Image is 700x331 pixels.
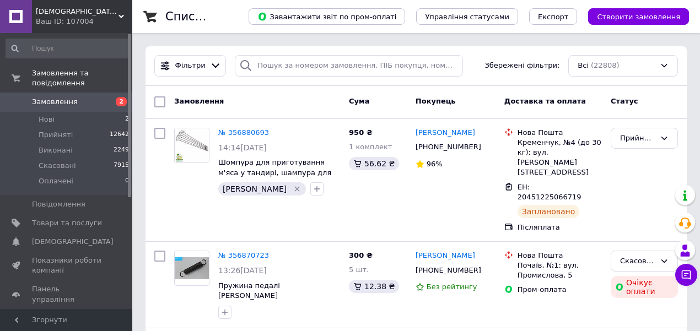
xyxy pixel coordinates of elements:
span: Замовлення та повідомлення [32,68,132,88]
span: Замовлення [32,97,78,107]
span: Покупець [416,97,456,105]
button: Управління статусами [416,8,518,25]
h1: Список замовлень [165,10,277,23]
span: Показники роботи компанії [32,256,102,275]
span: Створити замовлення [597,13,680,21]
a: Створити замовлення [577,12,689,20]
a: Пружина педалі [PERSON_NAME] 200/204/240/244 [218,281,280,310]
a: [PERSON_NAME] [416,251,475,261]
span: Всі [578,61,589,71]
a: Шомпура для приготування м'яса у тандирі, шампура для шашлику з нержавійки економ - 6 штук (компл... [218,158,336,197]
span: 300 ₴ [349,251,373,259]
span: Оплачені [39,176,73,186]
span: Управління статусами [425,13,509,21]
div: Післяплата [518,223,602,232]
div: Нова Пошта [518,128,602,138]
div: [PHONE_NUMBER] [413,263,483,278]
div: Заплановано [518,205,580,218]
button: Завантажити звіт по пром-оплаті [249,8,405,25]
a: Фото товару [174,128,209,163]
span: Повідомлення [32,199,85,209]
img: Фото товару [175,128,209,162]
span: 14:14[DATE] [218,143,267,152]
div: [PHONE_NUMBER] [413,140,483,154]
span: Фільтри [175,61,206,71]
a: № 356880693 [218,128,269,137]
input: Пошук за номером замовлення, ПІБ покупця, номером телефону, Email, номером накладної [235,55,462,77]
span: ЕН: 20451225066719 [518,183,581,202]
span: Збережені фільтри: [484,61,559,71]
span: Нові [39,115,55,124]
button: Створити замовлення [588,8,689,25]
span: 12642 [110,130,129,140]
div: Кременчук, №4 (до 30 кг): вул. [PERSON_NAME][STREET_ADDRESS] [518,138,602,178]
span: [DEMOGRAPHIC_DATA] [32,237,114,247]
span: 2 [116,97,127,106]
div: Нова Пошта [518,251,602,261]
div: Пром-оплата [518,285,602,295]
span: Експорт [538,13,569,21]
a: Фото товару [174,251,209,286]
span: 13:26[DATE] [218,266,267,275]
div: Прийнято [620,133,655,144]
button: Чат з покупцем [675,264,697,286]
span: Господар - Луцьк [36,7,119,17]
span: 2249 [114,145,129,155]
img: Фото товару [175,257,209,279]
span: 950 ₴ [349,128,373,137]
span: [PERSON_NAME] [223,185,287,193]
span: Доставка та оплата [504,97,586,105]
svg: Видалити мітку [293,185,301,193]
span: Прийняті [39,130,73,140]
span: Виконані [39,145,73,155]
span: Завантажити звіт по пром-оплаті [257,12,396,21]
span: 7915 [114,161,129,171]
div: Почаїв, №1: вул. Промислова, 5 [518,261,602,280]
span: 2 [125,115,129,124]
span: 0 [125,176,129,186]
span: Товари та послуги [32,218,102,228]
div: Очікує оплати [611,276,678,298]
div: Ваш ID: 107004 [36,17,132,26]
span: Статус [611,97,638,105]
a: [PERSON_NAME] [416,128,475,138]
span: Без рейтингу [427,283,477,291]
span: (22808) [591,61,620,69]
a: № 356870723 [218,251,269,259]
div: 56.62 ₴ [349,157,399,170]
span: 96% [427,160,443,168]
span: Панель управління [32,284,102,304]
button: Експорт [529,8,578,25]
div: 12.38 ₴ [349,280,399,293]
span: Замовлення [174,97,224,105]
input: Пошук [6,39,130,58]
span: 5 шт. [349,265,369,274]
span: Скасовані [39,161,76,171]
div: Скасовано [620,256,655,267]
span: 1 комплект [349,143,392,151]
span: Cума [349,97,369,105]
